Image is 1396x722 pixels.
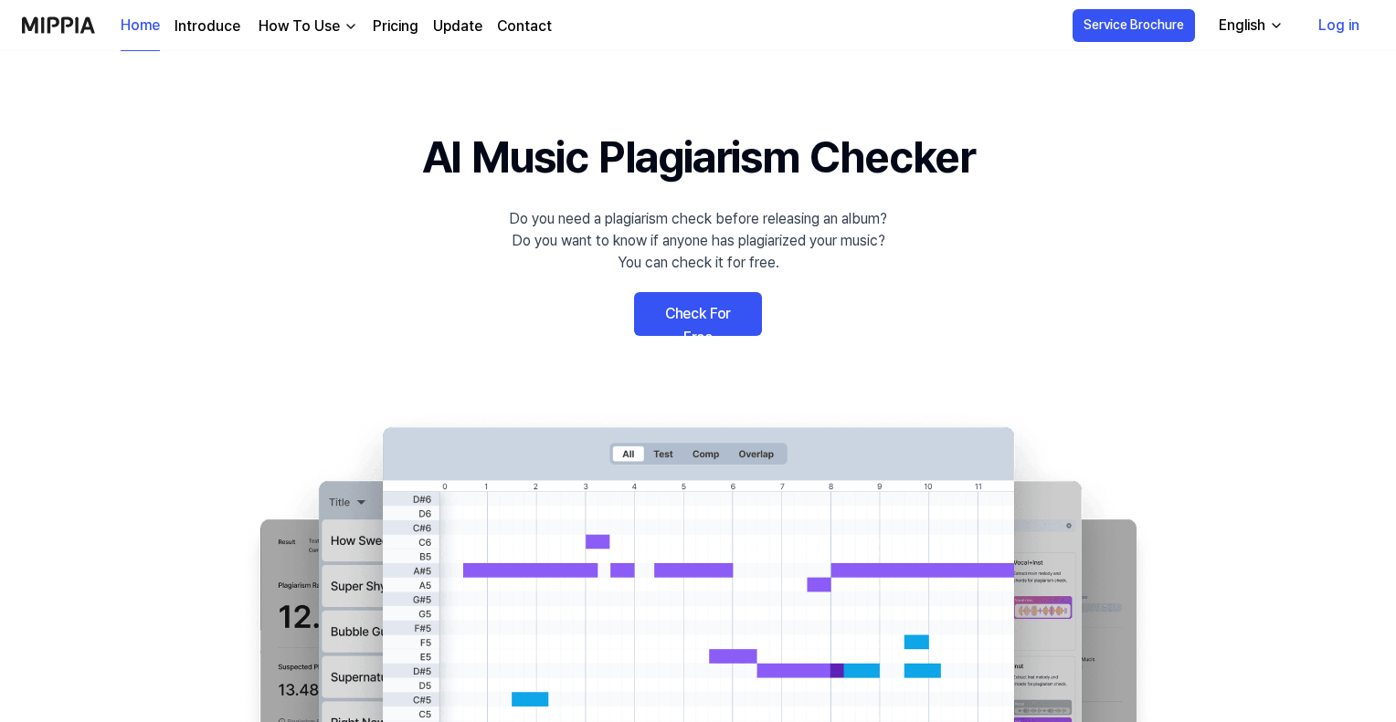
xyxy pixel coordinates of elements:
[344,19,358,34] img: down
[634,292,762,336] a: Check For Free
[1073,9,1195,42] button: Service Brochure
[1204,7,1295,44] button: English
[174,16,240,37] a: Introduce
[121,1,160,51] a: Home
[1215,15,1269,37] div: English
[433,16,482,37] a: Update
[509,208,887,274] div: Do you need a plagiarism check before releasing an album? Do you want to know if anyone has plagi...
[422,124,975,190] h1: AI Music Plagiarism Checker
[255,16,344,37] div: How To Use
[255,16,358,37] button: How To Use
[373,16,418,37] a: Pricing
[497,16,552,37] a: Contact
